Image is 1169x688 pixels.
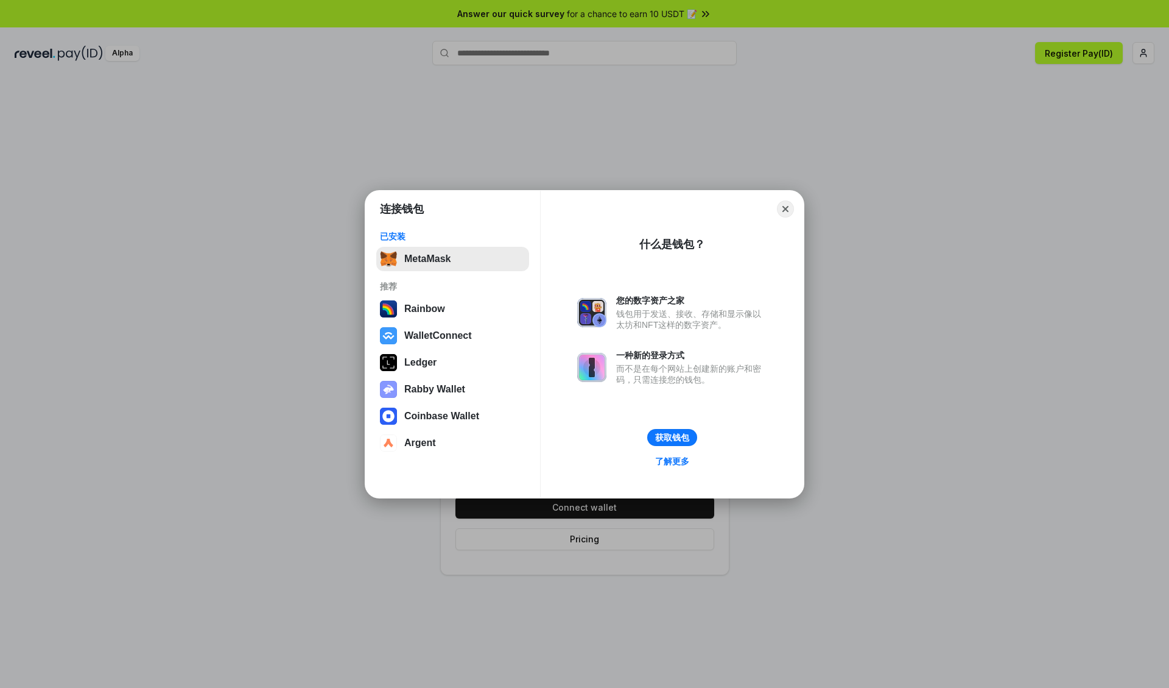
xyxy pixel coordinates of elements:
[404,330,472,341] div: WalletConnect
[616,308,767,330] div: 钱包用于发送、接收、存储和显示像以太坊和NFT这样的数字资产。
[376,247,529,271] button: MetaMask
[404,384,465,395] div: Rabby Wallet
[380,202,424,216] h1: 连接钱包
[376,324,529,348] button: WalletConnect
[404,438,436,449] div: Argent
[376,297,529,321] button: Rainbow
[404,303,445,314] div: Rainbow
[380,434,397,452] img: svg+xml,%3Csvg%20width%3D%2228%22%20height%3D%2228%22%20viewBox%3D%220%200%2028%2028%22%20fill%3D...
[380,381,397,398] img: svg+xml,%3Csvg%20xmlns%3D%22http%3A%2F%2Fwww.w3.org%2F2000%2Fsvg%22%20fill%3D%22none%22%20viewBox...
[380,250,397,268] img: svg+xml,%3Csvg%20fill%3D%22none%22%20height%3D%2233%22%20viewBox%3D%220%200%2035%2033%22%20width%...
[655,432,689,443] div: 获取钱包
[376,377,529,402] button: Rabby Wallet
[376,350,529,375] button: Ledger
[639,237,705,252] div: 什么是钱包？
[380,281,525,292] div: 推荐
[380,408,397,425] img: svg+xml,%3Csvg%20width%3D%2228%22%20height%3D%2228%22%20viewBox%3D%220%200%2028%2028%22%20fill%3D...
[380,327,397,344] img: svg+xml,%3Csvg%20width%3D%2228%22%20height%3D%2228%22%20viewBox%3D%220%200%2028%2028%22%20fill%3D...
[616,363,767,385] div: 而不是在每个网站上创建新的账户和密码，只需连接您的钱包。
[616,350,767,361] div: 一种新的登录方式
[655,456,689,467] div: 了解更多
[380,354,397,371] img: svg+xml,%3Csvg%20xmlns%3D%22http%3A%2F%2Fwww.w3.org%2F2000%2Fsvg%22%20width%3D%2228%22%20height%3...
[404,254,451,264] div: MetaMask
[404,357,437,368] div: Ledger
[577,298,606,327] img: svg+xml,%3Csvg%20xmlns%3D%22http%3A%2F%2Fwww.w3.org%2F2000%2Fsvg%22%20fill%3D%22none%22%20viewBox...
[616,295,767,306] div: 您的数字资产之家
[376,404,529,428] button: Coinbase Wallet
[380,231,525,242] div: 已安装
[404,411,479,422] div: Coinbase Wallet
[647,429,697,446] button: 获取钱包
[376,431,529,455] button: Argent
[648,453,697,469] a: 了解更多
[777,200,794,218] button: Close
[380,300,397,317] img: svg+xml,%3Csvg%20width%3D%22120%22%20height%3D%22120%22%20viewBox%3D%220%200%20120%20120%22%20fil...
[577,353,606,382] img: svg+xml,%3Csvg%20xmlns%3D%22http%3A%2F%2Fwww.w3.org%2F2000%2Fsvg%22%20fill%3D%22none%22%20viewBox...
